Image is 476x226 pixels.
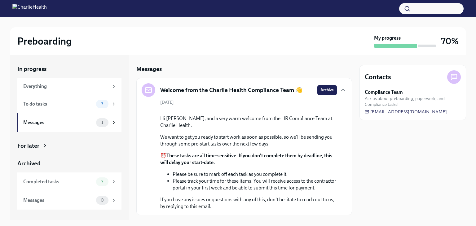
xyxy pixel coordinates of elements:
p: Hi [PERSON_NAME], and a very warm welcome from the HR Compliance Team at Charlie Health. [160,115,337,129]
p: If you have any issues or questions with any of this, don't hesitate to reach out to us, by reply... [160,196,337,210]
span: Archive [320,87,334,93]
a: Completed tasks7 [17,172,121,191]
a: To do tasks3 [17,95,121,113]
h3: 70% [441,36,459,47]
strong: These tasks are all time-sensitive. If you don't complete them by deadline, this will delay your ... [160,153,332,165]
span: 3 [97,102,107,106]
a: In progress [17,65,121,73]
p: ⏰ [160,152,337,166]
div: Messages [23,197,94,204]
h2: Preboarding [17,35,72,47]
li: Please be sure to mark off each task as you complete it. [173,171,337,178]
span: Ask us about preboarding, paperwork, and Compliance tasks! [365,96,461,107]
span: 7 [97,179,107,184]
a: Archived [17,159,121,167]
a: Everything [17,78,121,95]
div: To do tasks [23,101,94,107]
span: [DATE] [160,99,174,105]
li: Please track your time for these items. You will receive access to the contractor portal in your ... [173,178,337,191]
strong: Compliance Team [365,89,403,96]
img: CharlieHealth [12,4,47,14]
span: 1 [98,120,107,125]
div: For later [17,142,39,150]
p: We want to get you ready to start work as soon as possible, so we'll be sending you through some ... [160,134,337,147]
a: Messages1 [17,113,121,132]
a: [EMAIL_ADDRESS][DOMAIN_NAME] [365,109,447,115]
a: Messages0 [17,191,121,210]
a: For later [17,142,121,150]
h5: Welcome from the Charlie Health Compliance Team 👋 [160,86,303,94]
strong: My progress [374,35,401,41]
div: Messages [23,119,94,126]
span: 0 [97,198,108,202]
div: Everything [23,83,108,90]
button: Archive [317,85,337,95]
h5: Messages [136,65,162,73]
div: Completed tasks [23,178,94,185]
h4: Contacts [365,72,391,82]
